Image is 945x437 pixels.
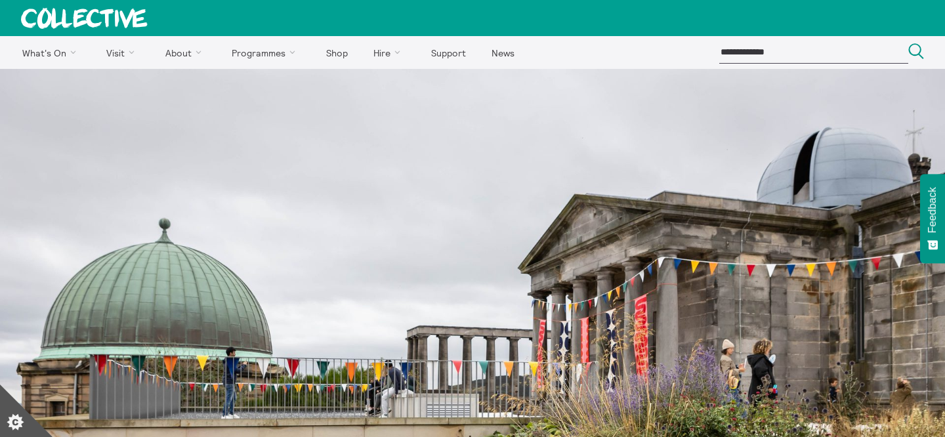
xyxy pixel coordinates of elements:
a: Programmes [220,36,312,69]
button: Feedback - Show survey [920,174,945,263]
a: News [480,36,526,69]
a: Shop [314,36,359,69]
a: Visit [95,36,152,69]
a: Support [419,36,477,69]
a: Hire [362,36,417,69]
a: About [154,36,218,69]
span: Feedback [927,187,938,233]
a: What's On [10,36,93,69]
